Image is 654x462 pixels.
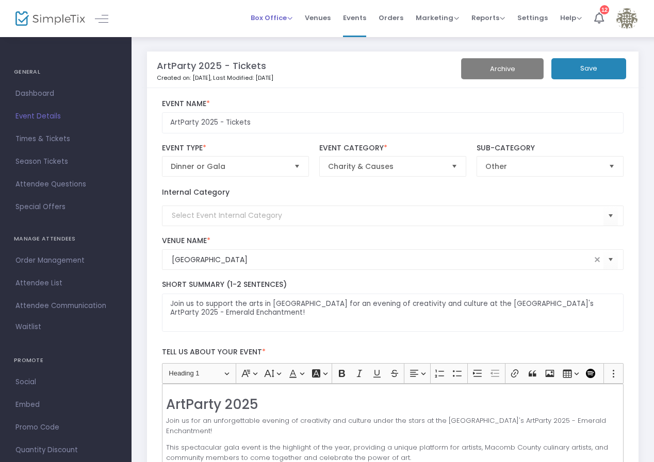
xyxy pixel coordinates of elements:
[15,178,116,191] span: Attendee Questions
[15,110,116,123] span: Event Details
[164,366,234,382] button: Heading 1
[14,62,118,82] h4: GENERAL
[162,363,624,384] div: Editor toolbar
[166,416,619,436] p: Join us for an unforgettable evening of creativity and culture under the stars at the [GEOGRAPHIC...
[172,254,592,265] input: Select Venue
[485,161,601,172] span: Other
[290,157,304,176] button: Select
[251,13,292,23] span: Box Office
[379,5,403,31] span: Orders
[591,253,603,266] span: clear
[560,13,582,23] span: Help
[15,299,116,313] span: Attendee Communication
[162,112,624,133] input: Enter Event Name
[162,236,624,246] label: Venue Name
[15,398,116,412] span: Embed
[15,277,116,290] span: Attendee List
[14,229,118,249] h4: MANAGE ATTENDEES
[210,74,273,82] span: , Last Modified: [DATE]
[477,144,624,153] label: Sub-Category
[15,254,116,267] span: Order Management
[15,87,116,100] span: Dashboard
[172,210,604,221] input: Select Event Internal Category
[471,13,505,23] span: Reports
[604,157,619,176] button: Select
[171,161,286,172] span: Dinner or Gala
[15,375,116,389] span: Social
[157,74,471,82] p: Created on: [DATE]
[15,155,116,168] span: Season Tickets
[157,342,629,363] label: Tell us about your event
[15,200,116,214] span: Special Offers
[600,5,609,14] div: 12
[157,59,266,73] m-panel-title: ArtParty 2025 - Tickets
[603,249,618,270] button: Select
[319,144,467,153] label: Event Category
[447,157,462,176] button: Select
[328,161,444,172] span: Charity & Causes
[15,132,116,146] span: Times & Tickets
[551,58,626,79] button: Save
[461,58,544,79] button: Archive
[305,5,331,31] span: Venues
[343,5,366,31] span: Events
[162,279,287,289] span: Short Summary (1-2 Sentences)
[15,421,116,434] span: Promo Code
[162,144,309,153] label: Event Type
[15,322,41,332] span: Waitlist
[517,5,548,31] span: Settings
[14,350,118,371] h4: PROMOTE
[15,443,116,457] span: Quantity Discount
[416,13,459,23] span: Marketing
[162,187,230,198] label: Internal Category
[603,205,618,226] button: Select
[166,397,619,413] h2: ArtParty 2025
[169,367,222,380] span: Heading 1
[162,99,624,109] label: Event Name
